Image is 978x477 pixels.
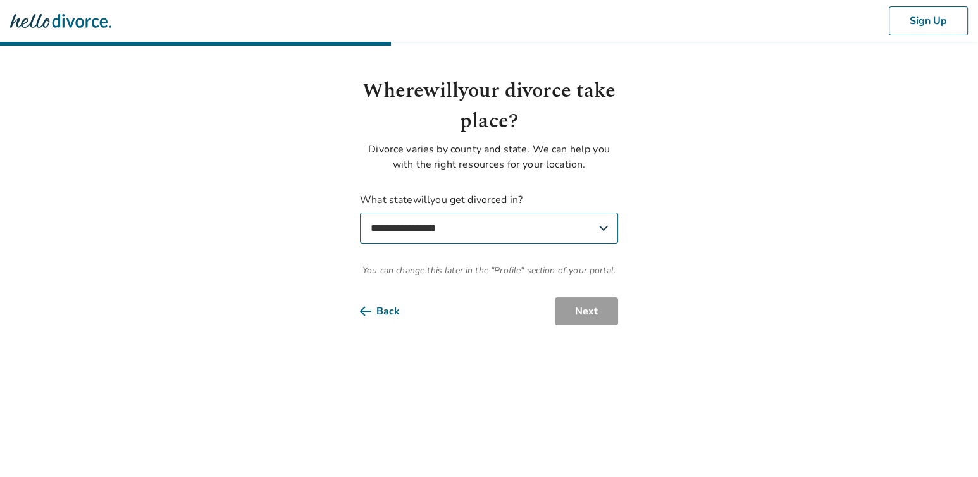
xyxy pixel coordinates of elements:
label: What state will you get divorced in? [360,192,618,244]
h1: Where will your divorce take place? [360,76,618,137]
span: You can change this later in the "Profile" section of your portal. [360,264,618,277]
button: Next [555,297,618,325]
img: Hello Divorce Logo [10,8,111,34]
select: What statewillyou get divorced in? [360,213,618,244]
button: Sign Up [889,6,968,35]
p: Divorce varies by county and state. We can help you with the right resources for your location. [360,142,618,172]
button: Back [360,297,420,325]
iframe: Chat Widget [915,416,978,477]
